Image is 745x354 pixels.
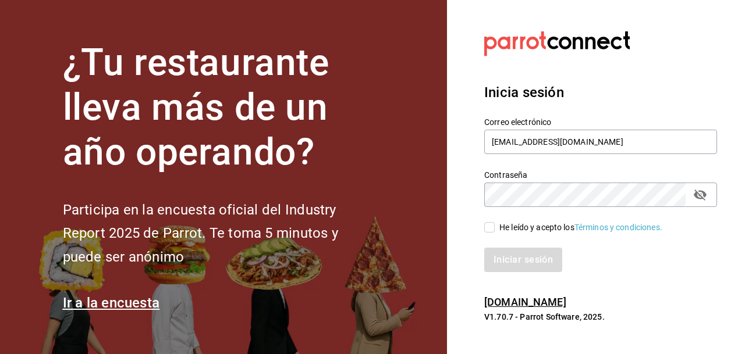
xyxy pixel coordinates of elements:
[574,223,662,232] a: Términos y condiciones.
[484,296,566,308] a: [DOMAIN_NAME]
[63,295,160,311] a: Ir a la encuesta
[484,130,717,154] input: Ingresa tu correo electrónico
[63,41,377,174] h1: ¿Tu restaurante lleva más de un año operando?
[63,198,377,269] h2: Participa en la encuesta oficial del Industry Report 2025 de Parrot. Te toma 5 minutos y puede se...
[690,185,710,205] button: passwordField
[499,221,662,234] div: He leído y acepto los
[484,82,717,103] h3: Inicia sesión
[484,171,717,179] label: Contraseña
[484,311,717,323] p: V1.70.7 - Parrot Software, 2025.
[484,118,717,126] label: Correo electrónico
